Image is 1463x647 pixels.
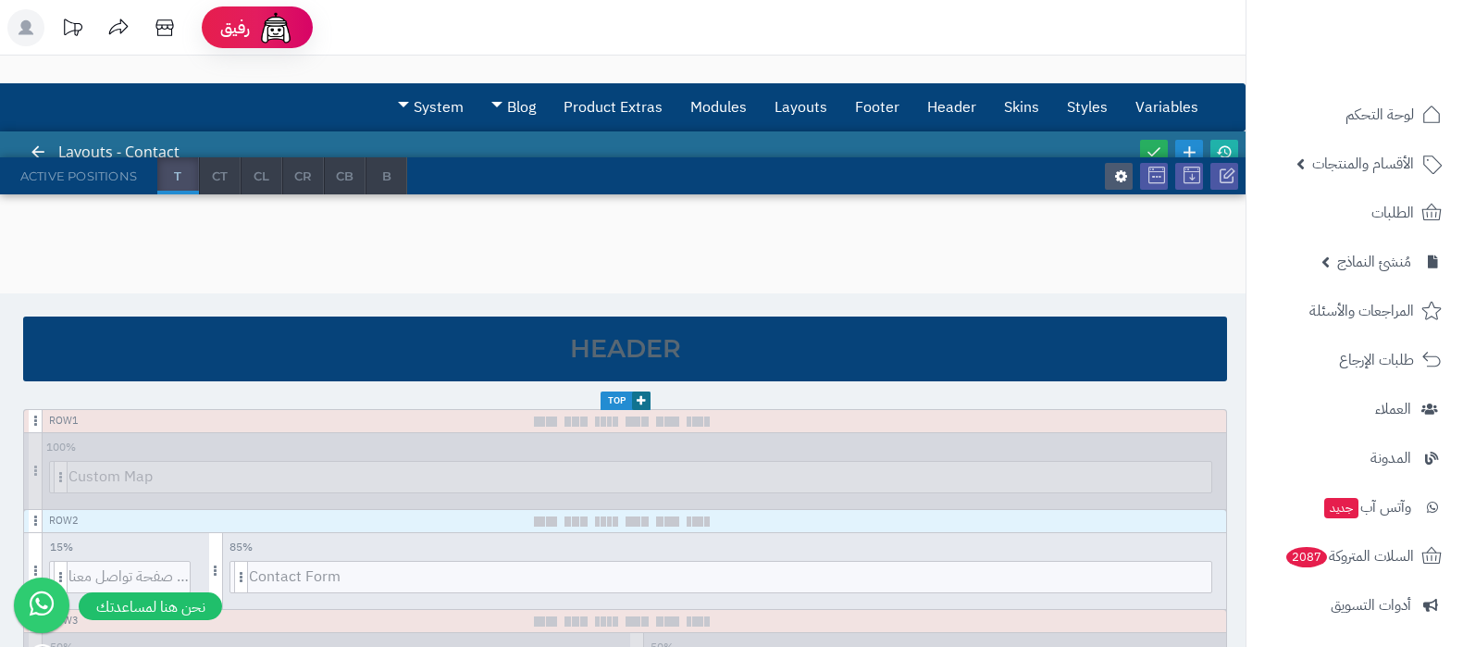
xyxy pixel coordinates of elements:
a: Footer [841,84,913,131]
span: رفيق [220,17,250,39]
span: B [366,157,406,194]
span: الطلبات [1371,200,1414,226]
div: Layouts - Contact [33,131,198,173]
span: المراجعات والأسئلة [1309,298,1414,324]
a: السلات المتروكة2087 [1258,534,1452,579]
div: Row 1 [49,414,79,429]
span: CL [242,157,281,194]
span: T [157,157,198,194]
a: Variables [1122,84,1212,131]
img: ai-face.png [257,9,294,46]
span: CB [325,157,365,194]
a: المدونة [1258,436,1452,480]
a: الطلبات [1258,191,1452,235]
span: 15 % [43,537,80,558]
a: طلبات الإرجاع [1258,338,1452,382]
span: CR [283,157,323,194]
span: جديد [1324,498,1358,518]
span: لوحة التحكم [1345,102,1414,128]
a: Styles [1053,84,1122,131]
a: Header [913,84,990,131]
img: logo-2.png [1337,31,1445,70]
span: 2087 [1284,546,1328,568]
a: المراجعات والأسئلة [1258,289,1452,333]
span: 85 % [223,537,260,558]
span: المدونة [1370,445,1411,471]
a: Skins [990,84,1053,131]
a: Layouts [761,84,841,131]
a: وآتس آبجديد [1258,485,1452,529]
span: العملاء [1375,396,1411,422]
span: مُنشئ النماذج [1337,249,1411,275]
a: أدوات التسويق [1258,583,1452,628]
a: لوحة التحكم [1258,93,1452,137]
span: أدوات التسويق [1331,592,1411,618]
a: Blog [477,84,550,131]
div: Row 2 [49,514,79,529]
span: وآتس آب [1322,494,1411,520]
a: تحديثات المنصة [49,9,95,51]
span: صفحة تواصل معنا - social_media_vertical [68,562,190,592]
a: Product Extras [550,84,676,131]
a: العملاء [1258,387,1452,431]
span: السلات المتروكة [1284,543,1414,569]
span: الأقسام والمنتجات [1312,151,1414,177]
a: System [384,84,477,131]
span: Top [601,392,651,410]
span: طلبات الإرجاع [1339,347,1414,373]
span: Contact Form [249,562,1211,592]
span: CT [200,157,240,194]
a: Modules [676,84,761,131]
